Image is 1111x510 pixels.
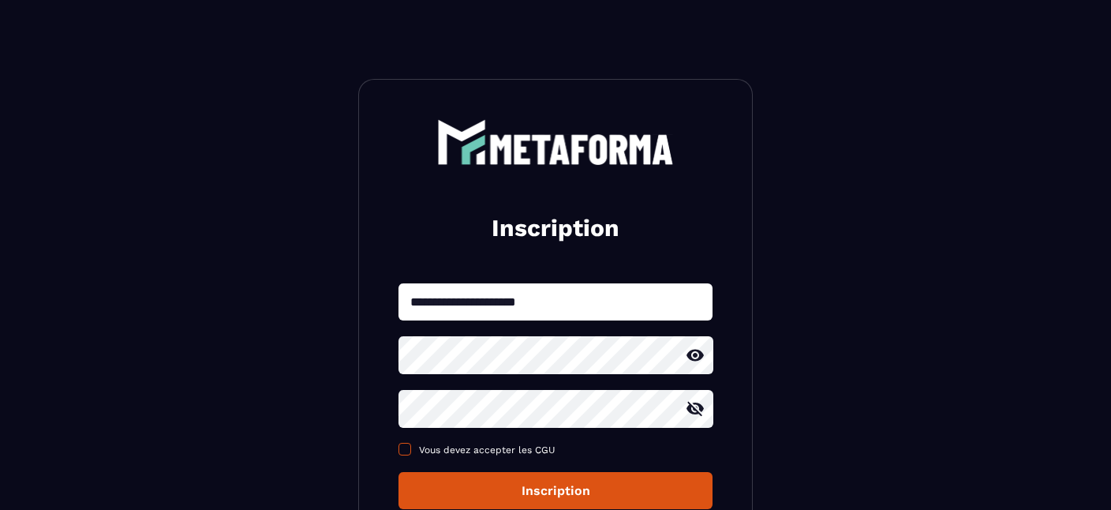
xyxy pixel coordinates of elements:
img: logo [437,119,674,165]
h2: Inscription [417,212,694,244]
span: Vous devez accepter les CGU [419,444,555,456]
button: Inscription [398,472,713,509]
div: Inscription [411,483,700,498]
a: logo [398,119,713,165]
